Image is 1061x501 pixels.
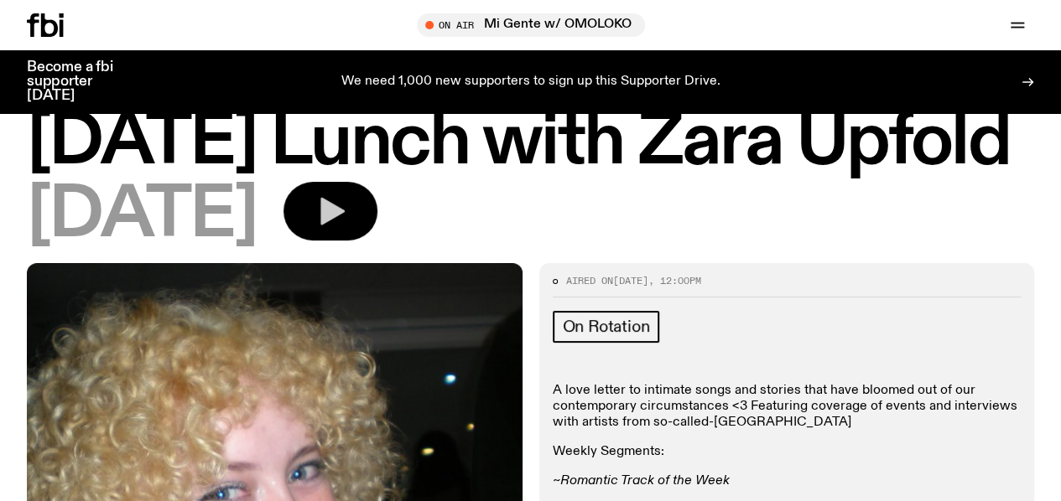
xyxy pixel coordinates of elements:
[341,75,720,90] p: We need 1,000 new supporters to sign up this Supporter Drive.
[417,13,645,37] button: On AirMi Gente w/ OMOLOKO
[648,274,701,287] span: , 12:00pm
[563,318,650,336] span: On Rotation
[27,60,134,103] h3: Become a fbi supporter [DATE]
[566,274,613,287] span: Aired on
[553,311,660,343] a: On Rotation
[553,383,1022,431] p: A love letter to intimate songs and stories that have bloomed out of our contemporary circumstanc...
[27,182,257,250] span: [DATE]
[553,444,1022,460] p: Weekly Segments:
[27,109,1034,177] h1: [DATE] Lunch with Zara Upfold
[613,274,648,287] span: [DATE]
[553,474,730,488] em: ~Romantic Track of the Week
